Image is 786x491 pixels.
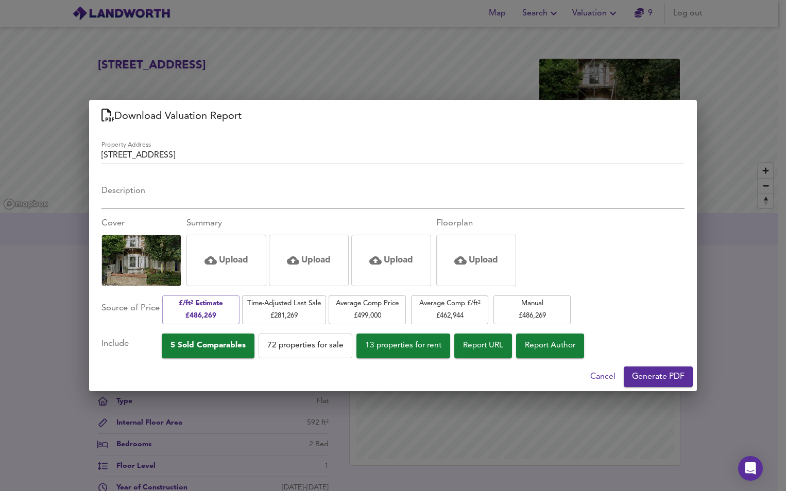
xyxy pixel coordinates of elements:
span: Generate PDF [632,370,685,384]
span: Report URL [463,339,503,353]
span: 5 Sold Comparables [170,339,246,353]
div: Cover [101,217,181,230]
span: £/ft² Estimate £ 486,269 [167,297,234,322]
div: Click or drag and drop an image [436,235,516,286]
span: Manual £ 486,269 [499,297,566,322]
span: 13 properties for rent [365,339,441,353]
h5: Upload [301,254,331,267]
button: 5 Sold Comparables [162,334,254,358]
button: Report URL [454,334,512,358]
button: Generate PDF [624,366,693,387]
h5: Upload [219,254,248,267]
img: Uploaded [102,233,181,289]
div: Summary [186,217,431,230]
span: 72 properties for sale [267,339,344,353]
button: Manual£486,269 [493,295,571,324]
span: Time-Adjusted Last Sale £ 281,269 [247,297,321,322]
button: Average Comp £/ft²£462,944 [411,295,488,324]
span: Average Comp £/ft² £ 462,944 [416,297,483,322]
div: Open Intercom Messenger [738,456,763,481]
div: Click to replace this image [101,235,181,286]
span: Report Author [525,339,575,353]
button: 72 properties for sale [259,334,352,358]
div: Floorplan [436,217,516,230]
button: Report Author [516,334,584,358]
label: Property Address [101,142,151,148]
span: Average Comp Price £ 499,000 [334,297,401,322]
span: Cancel [590,370,616,384]
button: Cancel [586,366,620,387]
button: £/ft² Estimate£486,269 [162,295,240,324]
div: Click or drag and drop an image [186,235,266,286]
div: Include [101,334,162,358]
div: Source of Price [101,294,160,325]
button: Time-Adjusted Last Sale£281,269 [242,295,326,324]
button: Average Comp Price£499,000 [329,295,406,324]
h5: Upload [384,254,413,267]
h2: Download Valuation Report [101,108,685,125]
button: 13 properties for rent [356,334,450,358]
h5: Upload [469,254,498,267]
